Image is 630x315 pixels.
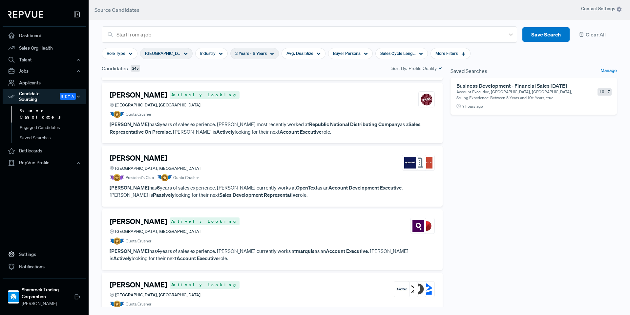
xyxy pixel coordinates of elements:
[22,300,74,307] span: [PERSON_NAME]
[200,50,216,56] span: Industry
[286,50,313,56] span: Avg. Deal Size
[333,50,361,56] span: Buyer Persona
[421,157,432,169] img: Oracle
[11,133,95,143] a: Saved Searches
[435,50,458,56] span: More Filters
[110,121,435,135] p: has years of sales experience. [PERSON_NAME] most recently worked at as a . [PERSON_NAME] is look...
[575,27,617,42] button: Clear All
[115,102,200,108] span: [GEOGRAPHIC_DATA], [GEOGRAPHIC_DATA]
[131,65,140,72] span: 245
[3,248,86,260] a: Settings
[110,237,124,245] img: Quota Badge
[157,184,160,191] strong: 6
[421,283,432,295] img: Zillow
[126,301,151,307] span: Quota Crusher
[396,283,408,295] img: Gartner
[115,228,200,235] span: [GEOGRAPHIC_DATA], [GEOGRAPHIC_DATA]
[296,248,315,254] strong: marquis
[107,50,125,56] span: Role Type
[220,191,298,198] strong: Sales Development Representative
[173,175,199,181] span: Quota Crusher
[3,89,86,104] button: Candidate Sourcing Beta
[3,278,86,310] a: Shamrock Trading CorporationShamrock Trading Corporation[PERSON_NAME]
[170,91,240,99] span: Actively Looking
[326,248,368,254] strong: Account Executive
[309,121,400,127] strong: Republic National Distributing Company
[522,27,570,42] button: Save Search
[110,184,149,191] strong: [PERSON_NAME]
[404,283,416,295] img: Digital Realty
[404,157,416,169] img: OpenText
[456,83,591,89] h6: Business Development - Financial Sales [DATE]
[110,174,124,181] img: President Badge
[3,145,86,157] a: Battlecards
[8,11,43,18] img: RepVue
[3,29,86,42] a: Dashboard
[126,111,151,117] span: Quota Crusher
[412,283,424,295] img: Roofstock
[115,165,200,171] span: [GEOGRAPHIC_DATA], [GEOGRAPHIC_DATA]
[170,217,240,225] span: Actively Looking
[115,292,200,298] span: [GEOGRAPHIC_DATA], [GEOGRAPHIC_DATA]
[110,154,167,162] h4: [PERSON_NAME]
[235,50,267,56] span: 2 Years - 6 Years
[110,184,435,199] p: has years of sales experience. [PERSON_NAME] currently works at as an . [PERSON_NAME] is looking ...
[170,281,240,289] span: Actively Looking
[157,174,172,181] img: Quota Badge
[598,88,612,96] span: 107
[126,175,154,181] span: President's Club
[110,217,167,226] h4: [PERSON_NAME]
[3,77,86,89] a: Applicants
[126,238,151,244] span: Quota Crusher
[3,54,86,65] button: Talent
[110,301,124,308] img: Quota Badge
[216,128,235,135] strong: Actively
[145,50,180,56] span: [GEOGRAPHIC_DATA], [GEOGRAPHIC_DATA]
[581,5,622,12] span: Contact Settings
[328,184,402,191] strong: Account Development Executive
[8,292,19,302] img: Shamrock Trading Corporation
[456,89,577,101] p: Account Executive, [GEOGRAPHIC_DATA], [GEOGRAPHIC_DATA], Selling Experience: Between 5 Years and ...
[3,157,86,169] button: RepVue Profile
[60,93,76,100] span: Beta
[462,103,483,109] span: 7 hours ago
[391,65,443,72] div: Sort By:
[380,50,416,56] span: Sales Cycle Length
[110,248,149,254] strong: [PERSON_NAME]
[157,121,160,127] strong: 3
[94,7,139,13] span: Source Candidates
[451,67,487,75] span: Saved Searches
[421,220,432,232] img: Diligent
[3,260,86,273] a: Notifications
[113,255,132,261] strong: Actively
[110,111,124,118] img: Quota Badge
[409,65,437,72] span: Profile Quality
[177,255,219,261] strong: Account Executive
[412,220,424,232] img: marquis
[110,281,167,289] h4: [PERSON_NAME]
[11,123,95,133] a: Engaged Candidates
[280,128,322,135] strong: Account Executive
[157,248,160,254] strong: 4
[11,106,95,123] a: Source Candidates
[110,121,149,127] strong: [PERSON_NAME]
[3,89,86,104] div: Candidate Sourcing
[110,121,421,135] strong: Sales Representative On Premise
[296,184,317,191] strong: OpenText
[600,67,617,75] a: Manage
[3,65,86,77] button: Jobs
[3,42,86,54] a: Sales Org Health
[22,286,74,300] strong: Shamrock Trading Corporation
[110,247,435,262] p: has years of sales experience. [PERSON_NAME] currently works at as an . [PERSON_NAME] is looking ...
[421,94,432,105] img: Republic National Distributing Company
[110,91,167,99] h4: [PERSON_NAME]
[153,191,175,198] strong: Passively
[102,64,128,72] span: Candidates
